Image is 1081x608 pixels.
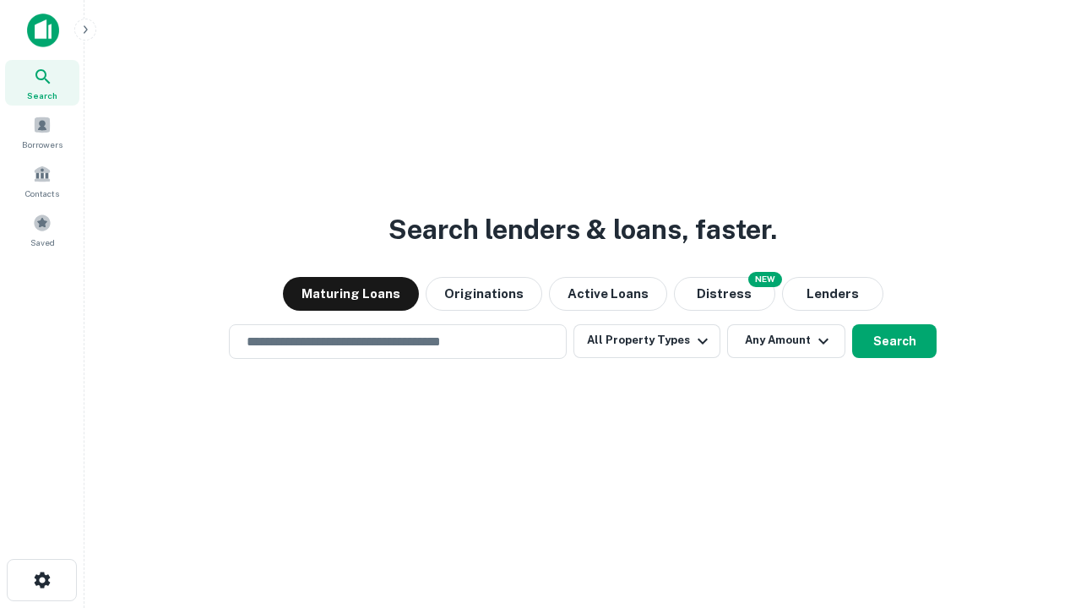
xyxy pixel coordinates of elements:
a: Contacts [5,158,79,204]
a: Borrowers [5,109,79,155]
button: All Property Types [573,324,720,358]
span: Search [27,89,57,102]
a: Saved [5,207,79,252]
h3: Search lenders & loans, faster. [388,209,777,250]
span: Saved [30,236,55,249]
span: Contacts [25,187,59,200]
iframe: Chat Widget [997,473,1081,554]
button: Originations [426,277,542,311]
button: Any Amount [727,324,845,358]
img: capitalize-icon.png [27,14,59,47]
span: Borrowers [22,138,62,151]
button: Search distressed loans with lien and other non-mortgage details. [674,277,775,311]
button: Lenders [782,277,883,311]
button: Search [852,324,937,358]
button: Maturing Loans [283,277,419,311]
a: Search [5,60,79,106]
button: Active Loans [549,277,667,311]
div: NEW [748,272,782,287]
